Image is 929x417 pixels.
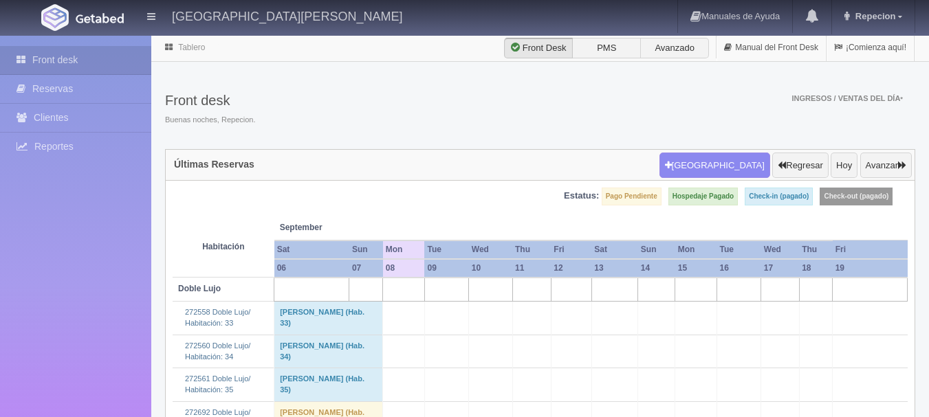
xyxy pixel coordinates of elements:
[852,11,896,21] span: Repecion
[833,259,908,278] th: 19
[659,153,770,179] button: [GEOGRAPHIC_DATA]
[717,259,761,278] th: 16
[178,43,205,52] a: Tablero
[827,34,914,61] a: ¡Comienza aquí!
[602,188,662,205] label: Pago Pendiente
[668,188,738,205] label: Hospedaje Pagado
[761,240,799,259] th: Wed
[675,240,717,259] th: Mon
[799,240,832,259] th: Thu
[504,38,573,58] label: Front Desk
[202,242,244,251] strong: Habitación
[717,34,826,61] a: Manual del Front Desk
[512,240,551,259] th: Thu
[165,93,255,108] h3: Front desk
[591,259,637,278] th: 13
[638,240,675,259] th: Sun
[469,240,512,259] th: Wed
[383,259,425,278] th: 08
[551,240,591,259] th: Fri
[280,222,378,234] span: September
[274,240,349,259] th: Sat
[383,240,425,259] th: Mon
[174,159,254,170] h4: Últimas Reservas
[172,7,402,24] h4: [GEOGRAPHIC_DATA][PERSON_NAME]
[675,259,717,278] th: 15
[833,240,908,259] th: Fri
[185,374,250,394] a: 272561 Doble Lujo/Habitación: 35
[799,259,832,278] th: 18
[512,259,551,278] th: 11
[349,259,383,278] th: 07
[791,94,903,102] span: Ingresos / Ventas del día
[274,335,383,368] td: [PERSON_NAME] (Hab. 34)
[76,13,124,23] img: Getabed
[185,341,250,361] a: 272560 Doble Lujo/Habitación: 34
[424,240,468,259] th: Tue
[860,153,912,179] button: Avanzar
[640,38,709,58] label: Avanzado
[165,115,255,126] span: Buenas noches, Repecion.
[349,240,383,259] th: Sun
[469,259,512,278] th: 10
[772,153,828,179] button: Regresar
[274,259,349,278] th: 06
[41,4,69,31] img: Getabed
[717,240,761,259] th: Tue
[591,240,637,259] th: Sat
[638,259,675,278] th: 14
[178,284,221,293] b: Doble Lujo
[185,308,250,327] a: 272558 Doble Lujo/Habitación: 33
[831,153,857,179] button: Hoy
[564,190,599,203] label: Estatus:
[745,188,813,205] label: Check-in (pagado)
[551,259,591,278] th: 12
[820,188,893,205] label: Check-out (pagado)
[761,259,799,278] th: 17
[274,302,383,335] td: [PERSON_NAME] (Hab. 33)
[572,38,641,58] label: PMS
[424,259,468,278] th: 09
[274,368,383,401] td: [PERSON_NAME] (Hab. 35)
